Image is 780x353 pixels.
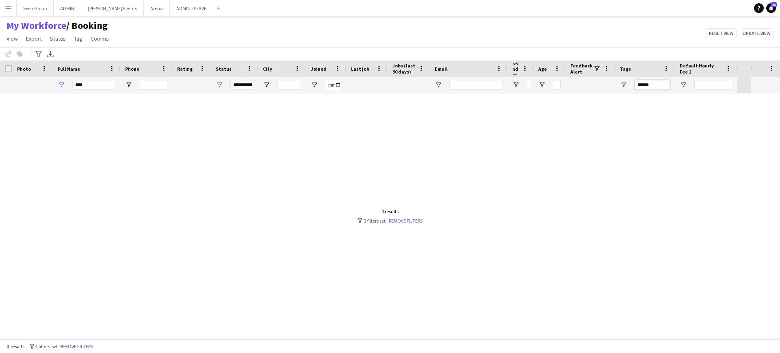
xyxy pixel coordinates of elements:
[357,218,422,224] div: 3 filters set
[17,0,54,16] button: Seen Group
[26,35,42,42] span: Export
[635,80,670,90] input: Tags Filter Input
[680,63,722,75] span: Default Hourly Fee 1
[311,81,318,89] button: Open Filter Menu
[35,343,58,349] span: 3 filters set
[125,81,132,89] button: Open Filter Menu
[277,80,301,90] input: City Filter Input
[740,28,773,38] button: Update view
[216,66,232,72] span: Status
[66,19,108,32] span: Booking
[620,66,631,72] span: Tags
[694,80,732,90] input: Default Hourly Fee 1 Filter Input
[570,63,593,75] span: Feedback Alert
[58,342,95,351] button: Remove filters
[17,66,31,72] span: Photo
[263,66,272,72] span: City
[435,81,442,89] button: Open Filter Menu
[50,35,66,42] span: Status
[144,0,170,16] button: Arena
[72,80,115,90] input: Full Name Filter Input
[170,0,213,16] button: ADMIN - LEAVE
[706,28,737,38] button: Reset view
[553,80,561,90] input: Age Filter Input
[435,66,448,72] span: Email
[34,49,43,59] app-action-btn: Advanced filters
[91,35,109,42] span: Comms
[74,35,82,42] span: Tag
[771,2,777,7] span: 10
[45,49,55,59] app-action-btn: Export XLSX
[392,63,415,75] span: Jobs (last 90 days)
[47,33,69,44] a: Status
[527,80,531,90] input: Gender Filter Input
[389,218,422,224] a: Remove filters
[58,66,80,72] span: Full Name
[216,81,223,89] button: Open Filter Menu
[54,0,81,16] button: ADMIN
[140,80,167,90] input: Phone Filter Input
[3,33,21,44] a: View
[125,66,139,72] span: Phone
[620,81,627,89] button: Open Filter Menu
[680,81,687,89] button: Open Filter Menu
[5,65,12,72] input: Column with Header Selection
[81,0,144,16] button: [PERSON_NAME] Events
[357,208,422,214] div: 0 results
[71,33,86,44] a: Tag
[23,33,45,44] a: Export
[263,81,270,89] button: Open Filter Menu
[766,3,776,13] a: 10
[6,35,18,42] span: View
[87,33,112,44] a: Comms
[58,81,65,89] button: Open Filter Menu
[512,81,520,89] button: Open Filter Menu
[325,80,341,90] input: Joined Filter Input
[512,60,519,78] span: Gender
[177,66,193,72] span: Rating
[311,66,327,72] span: Joined
[538,66,547,72] span: Age
[449,80,503,90] input: Email Filter Input
[351,66,369,72] span: Last job
[6,19,66,32] a: My Workforce
[538,81,546,89] button: Open Filter Menu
